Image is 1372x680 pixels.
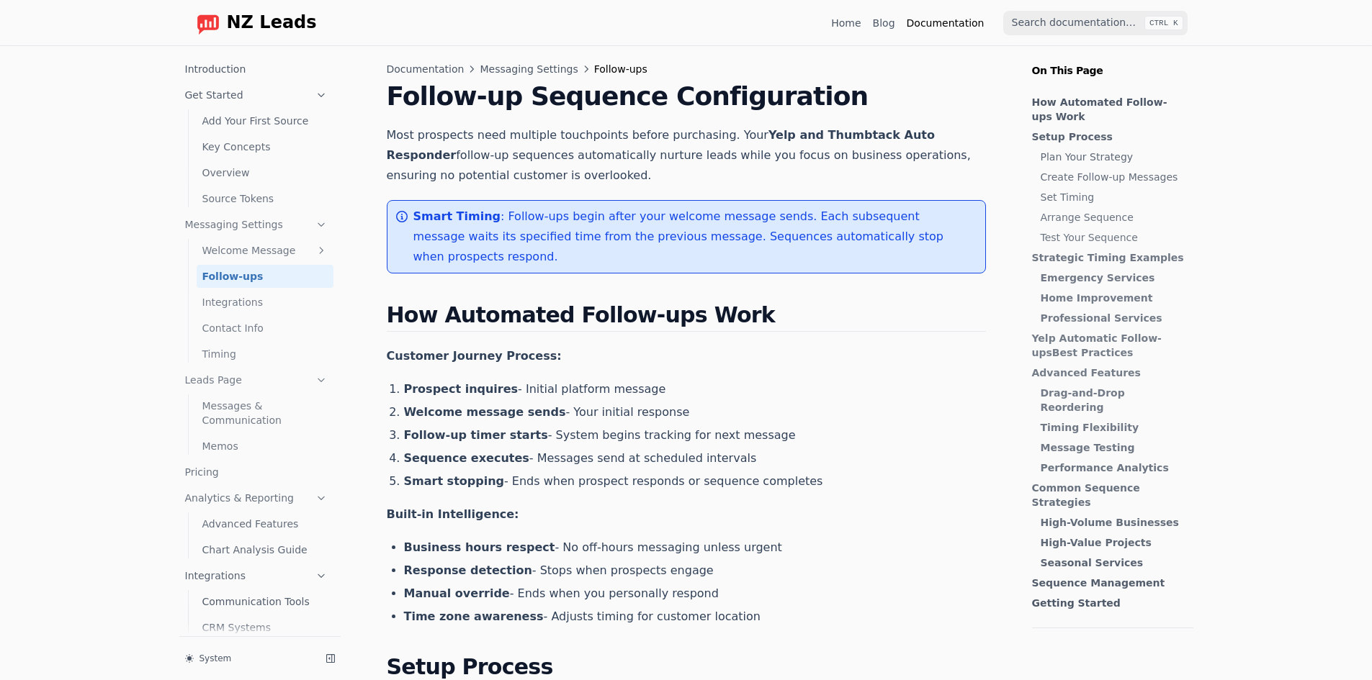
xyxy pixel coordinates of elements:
strong: Home Improvement [1041,292,1153,304]
a: Home Improvement [1041,291,1186,305]
strong: Smart stopping [404,474,505,488]
a: How Automated Follow-ups Work [1032,95,1186,124]
a: Messaging Settings [480,62,578,76]
li: - Initial platform message [404,381,986,398]
li: - Adjusts timing for customer location [404,608,986,625]
a: Test Your Sequence [1041,230,1186,245]
strong: Timing Flexibility [1041,422,1139,433]
strong: Business hours respect [404,540,555,554]
a: Leads Page [179,368,333,391]
a: Messaging Settings [179,213,333,236]
strong: Time zone awareness [404,609,544,623]
p: : Follow-ups begin after your welcome message sends. Each subsequent message waits its specified ... [413,207,974,267]
strong: Response detection [404,563,532,577]
button: System [179,648,315,668]
p: Most prospects need multiple touchpoints before purchasing. Your follow-up sequences automaticall... [387,125,986,186]
strong: Follow-up timer starts [404,428,548,442]
strong: Professional Services [1041,312,1162,324]
a: CRM Systems [197,616,333,639]
a: Drag-and-Drop Reordering [1041,386,1186,414]
a: Setup Process [1032,130,1186,144]
a: Yelp Automatic Follow-upsBest Practices [1032,331,1186,360]
a: Advanced Features [197,512,333,535]
a: Getting Started [1032,596,1186,610]
h1: Follow-up Sequence Configuration [387,82,986,111]
a: Sequence Management [1032,576,1186,590]
h2: How Automated Follow-ups Work [387,302,986,332]
a: Chart Analysis Guide [197,538,333,561]
strong: Prospect inquires [404,382,519,396]
a: Documentation [387,62,465,76]
a: Source Tokens [197,187,333,210]
a: Add Your First Source [197,109,333,132]
a: Message Testing [1041,440,1186,455]
a: Overview [197,161,333,184]
li: - Messages send at scheduled intervals [404,450,986,467]
a: Follow-ups [197,265,333,288]
a: Get Started [179,83,333,106]
strong: High-Value Projects [1041,537,1152,548]
a: Timing [197,343,333,366]
a: Strategic Timing Examples [1032,250,1186,265]
a: Key Concepts [197,135,333,158]
strong: Message Testing [1041,442,1135,453]
strong: Manual override [404,586,510,600]
span: NZ Leads [227,13,317,33]
a: Home page [185,12,317,35]
strong: Sequence executes [404,451,529,465]
a: Timing Flexibility [1041,420,1186,435]
strong: Customer Journey Process: [387,349,562,363]
a: Arrange Sequence [1041,210,1186,225]
a: Home [831,16,861,30]
a: Integrations [179,564,333,587]
button: Collapse sidebar [320,648,341,668]
strong: Yelp and Thumbtack Auto Responder [387,128,935,162]
a: Communication Tools [197,590,333,613]
a: Analytics & Reporting [179,486,333,509]
input: Search documentation… [1003,11,1188,35]
p: On This Page [1021,46,1205,78]
li: - Your initial response [404,404,986,421]
a: Memos [197,435,333,458]
strong: Seasonal Services [1041,557,1144,568]
strong: Performance Analytics [1041,462,1169,473]
strong: Yelp Automatic Follow-ups [1032,332,1162,358]
li: - Ends when you personally respond [404,585,986,602]
strong: Smart Timing [413,209,501,223]
a: High-Value Projects [1041,535,1186,550]
a: Messages & Communication [197,394,333,432]
strong: Welcome message sends [404,405,566,419]
li: - No off-hours messaging unless urgent [404,539,986,556]
strong: Drag-and-Drop Reordering [1041,387,1125,413]
a: Emergency Services [1041,271,1186,285]
a: Professional Services [1041,311,1186,325]
span: Follow-ups [594,62,647,76]
a: Performance Analytics [1041,461,1186,475]
a: Pricing [179,461,333,484]
strong: Emergency Services [1041,272,1155,284]
a: Plan Your Strategy [1041,150,1186,164]
a: Blog [873,16,895,30]
a: Introduction [179,58,333,81]
a: Set Timing [1041,190,1186,204]
a: Common Sequence Strategies [1032,481,1186,509]
a: High-Volume Businesses [1041,515,1186,530]
img: logo [197,12,220,35]
a: Contact Info [197,317,333,340]
a: Seasonal Services [1041,556,1186,570]
strong: Built-in Intelligence: [387,507,519,521]
a: Advanced Features [1032,366,1186,380]
a: Welcome Message [197,239,333,262]
strong: High-Volume Businesses [1041,517,1179,528]
a: Integrations [197,291,333,314]
li: - System begins tracking for next message [404,427,986,444]
li: - Ends when prospect responds or sequence completes [404,473,986,490]
li: - Stops when prospects engage [404,562,986,579]
a: Documentation [907,16,985,30]
a: Create Follow-up Messages [1041,170,1186,184]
